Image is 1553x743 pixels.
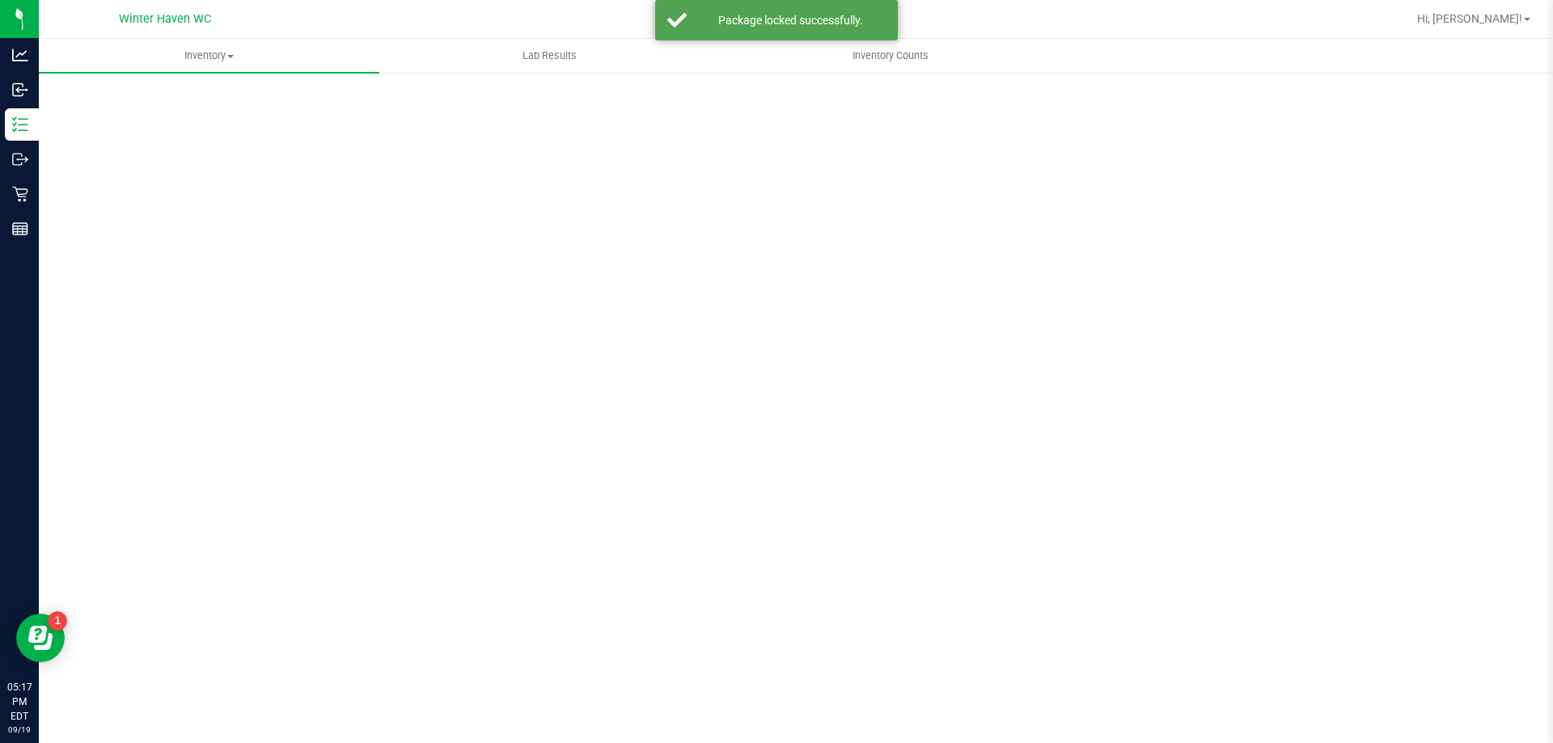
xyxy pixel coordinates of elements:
[7,680,32,724] p: 05:17 PM EDT
[119,12,211,26] span: Winter Haven WC
[720,39,1060,73] a: Inventory Counts
[12,47,28,63] inline-svg: Analytics
[7,724,32,736] p: 09/19
[12,186,28,202] inline-svg: Retail
[696,12,886,28] div: Package locked successfully.
[1417,12,1522,25] span: Hi, [PERSON_NAME]!
[12,151,28,167] inline-svg: Outbound
[39,49,379,63] span: Inventory
[379,39,720,73] a: Lab Results
[12,116,28,133] inline-svg: Inventory
[16,614,65,662] iframe: Resource center
[48,611,67,631] iframe: Resource center unread badge
[12,82,28,98] inline-svg: Inbound
[501,49,599,63] span: Lab Results
[831,49,950,63] span: Inventory Counts
[12,221,28,237] inline-svg: Reports
[39,39,379,73] a: Inventory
